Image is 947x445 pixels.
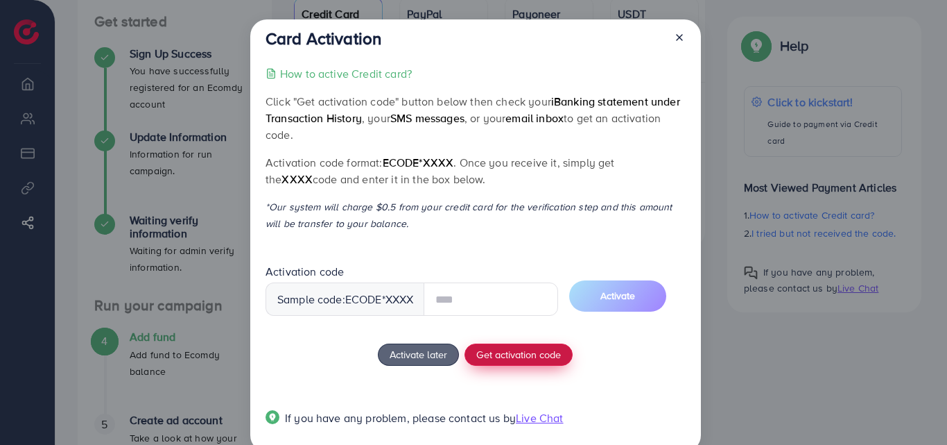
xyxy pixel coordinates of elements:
p: Activation code format: . Once you receive it, simply get the code and enter it in the box below. [266,154,685,187]
h3: Card Activation [266,28,381,49]
span: If you have any problem, please contact us by [285,410,516,426]
button: Activate later [378,344,459,366]
p: How to active Credit card? [280,65,412,82]
span: Get activation code [476,347,561,362]
button: Get activation code [464,344,573,366]
img: Popup guide [266,410,279,424]
span: email inbox [505,110,564,126]
iframe: Chat [888,383,937,435]
span: Live Chat [516,410,563,426]
p: Click "Get activation code" button below then check your , your , or your to get an activation code. [266,93,685,143]
span: SMS messages [390,110,464,126]
div: Sample code: *XXXX [266,283,425,316]
span: ecode [345,292,382,308]
span: iBanking statement under Transaction History [266,94,680,126]
p: *Our system will charge $0.5 from your credit card for the verification step and this amount will... [266,199,685,232]
label: Activation code [266,264,344,280]
button: Activate [569,280,666,312]
span: ecode*XXXX [383,155,454,170]
span: XXXX [281,171,313,187]
span: Activate [600,289,635,303]
span: Activate later [390,347,447,362]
